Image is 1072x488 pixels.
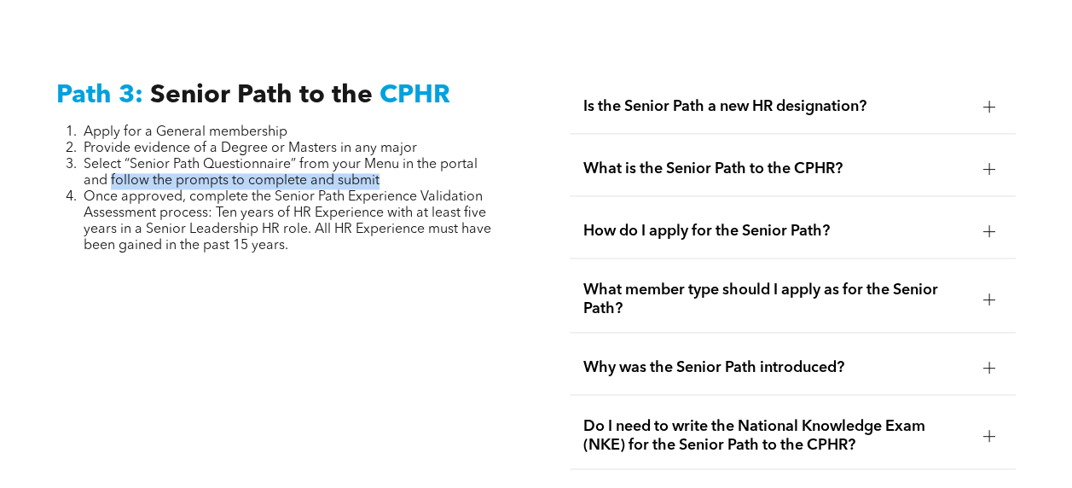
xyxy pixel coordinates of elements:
[84,190,491,253] span: Once approved, complete the Senior Path Experience Validation Assessment process: Ten years of HR...
[84,142,417,155] span: Provide evidence of a Degree or Masters in any major
[84,158,478,188] span: Select “Senior Path Questionnaire” from your Menu in the portal and follow the prompts to complet...
[583,358,970,377] span: Why was the Senior Path introduced?
[583,222,970,241] span: How do I apply for the Senior Path?
[583,281,970,318] span: What member type should I apply as for the Senior Path?
[380,83,450,108] span: CPHR
[583,417,970,455] span: Do I need to write the National Knowledge Exam (NKE) for the Senior Path to the CPHR?
[583,97,970,116] span: Is the Senior Path a new HR designation?
[84,125,287,139] span: Apply for a General membership
[56,83,143,108] span: Path 3:
[583,160,970,178] span: What is the Senior Path to the CPHR?
[150,83,373,108] span: Senior Path to the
